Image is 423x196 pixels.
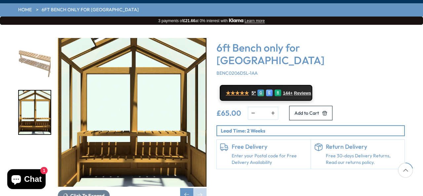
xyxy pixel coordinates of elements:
div: E [266,90,273,96]
span: ★★★★★ [226,90,249,96]
a: HOME [18,7,32,13]
p: Lead Time: 2 Weeks [221,127,404,134]
p: Free 30-days Delivery Returns, Read our returns policy. [326,153,402,166]
h6: Return Delivery [326,143,402,150]
img: 6HOLKHAMBENCH_200x200.jpg [19,39,51,83]
span: BENC0206DSL-1AA [216,70,258,76]
ins: £65.00 [216,109,241,117]
a: ★★★★★ 5* G E R 144+ Reviews [220,85,312,101]
a: 6ft Bench only for [GEOGRAPHIC_DATA] [42,7,139,13]
span: 144+ [283,91,292,96]
button: Add to Cart [289,106,332,120]
span: Reviews [294,91,311,96]
div: 1 / 2 [18,38,51,83]
span: Add to Cart [294,111,319,115]
a: Enter your Postal code for Free Delivery Availability [232,153,307,166]
div: G [257,90,264,96]
div: 2 / 2 [18,90,51,135]
h3: 6ft Bench only for [GEOGRAPHIC_DATA] [216,41,405,67]
inbox-online-store-chat: Shopify online store chat [5,169,48,191]
div: R [275,90,281,96]
img: 6ft Bench only for Shire Holkham Greenhouse [58,38,207,187]
h6: Free Delivery [232,143,307,150]
img: Holkham_opt_Bench_close_200x200.jpg [19,91,51,135]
